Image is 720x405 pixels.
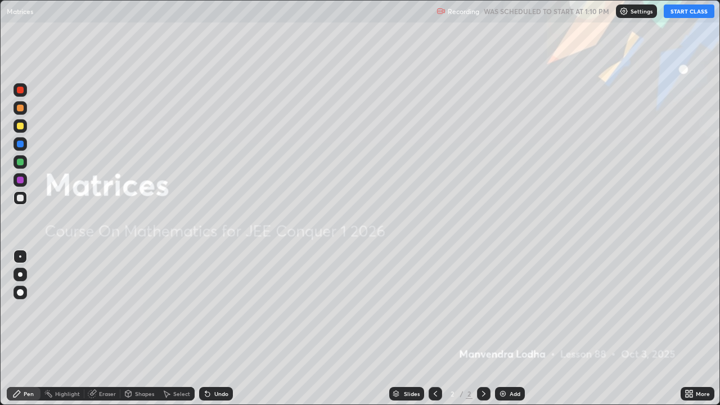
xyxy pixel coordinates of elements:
[619,7,628,16] img: class-settings-icons
[55,391,80,397] div: Highlight
[135,391,154,397] div: Shapes
[448,7,479,16] p: Recording
[99,391,116,397] div: Eraser
[631,8,652,14] p: Settings
[460,390,463,397] div: /
[484,6,609,16] h5: WAS SCHEDULED TO START AT 1:10 PM
[466,389,472,399] div: 2
[24,391,34,397] div: Pen
[498,389,507,398] img: add-slide-button
[7,7,33,16] p: Matrices
[447,390,458,397] div: 2
[214,391,228,397] div: Undo
[696,391,710,397] div: More
[173,391,190,397] div: Select
[436,7,445,16] img: recording.375f2c34.svg
[404,391,420,397] div: Slides
[510,391,520,397] div: Add
[664,4,714,18] button: START CLASS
